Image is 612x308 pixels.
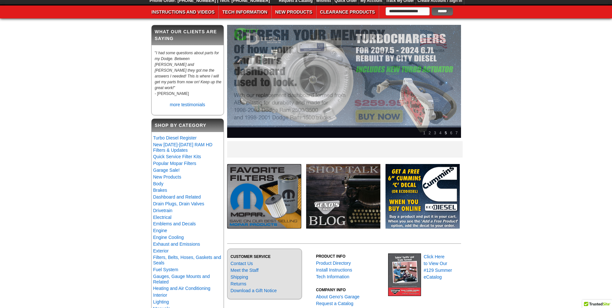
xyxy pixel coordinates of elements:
[153,201,204,206] a: Drain Plugs, Drain Valves
[219,5,271,18] a: Tech Information
[306,164,380,229] img: Geno's Garage Tech Blog
[231,281,246,286] a: Returns
[170,102,205,107] a: more testimonials
[153,241,200,247] a: Exhaust and Emissions
[152,119,224,132] h2: Shop By Category
[432,129,438,137] a: 3
[153,267,178,272] a: Fuel System
[231,261,253,266] a: Contact Us
[153,194,201,200] a: Dashboard and Related
[153,255,221,265] a: Filters, Belts, Hoses, Gaskets and Seals
[153,299,169,304] a: Lighting
[153,188,167,193] a: Brakes
[152,25,224,45] h2: What our clients are saying
[153,154,201,159] a: Quick Service Filter Kits
[153,135,197,140] a: Turbo Diesel Register
[227,164,301,229] img: MOPAR Filter Specials
[443,129,448,137] a: 5
[231,274,248,280] a: Shipping
[386,164,460,229] img: Add FREE Decals to Your Order
[153,174,181,180] a: New Products
[272,5,316,18] a: New Products
[316,301,353,306] a: Request a Catalog
[153,208,173,213] a: Drivetrain
[153,181,164,186] a: Body
[227,25,461,138] img: Geno's Garage '98-'02 Replacement Dash
[152,48,224,100] div: " " - [PERSON_NAME]
[454,129,459,137] a: 7
[153,248,169,253] a: Exterior
[153,168,180,173] a: Garage Sale!
[231,254,298,260] h3: CUSTOMER SERVICE
[153,221,196,226] a: Emblems and Decals
[424,254,452,280] a: Click Hereto View Our#129 SummereCatalog
[153,142,213,153] a: New [DATE]-[DATE] RAM HD Filters & Updates
[448,129,454,137] a: 6
[316,267,352,272] a: Install Instructions
[153,228,167,233] a: Engine
[422,129,427,137] a: 1
[153,293,167,298] a: Interior
[148,5,218,18] a: Instructions and Videos
[316,287,384,293] h3: COMPANY INFO
[153,235,184,240] a: Engine Cooling
[316,294,359,299] a: About Geno's Garage
[316,274,349,279] a: Tech Information
[438,129,443,137] a: 4
[316,5,378,18] a: Clearance Products
[316,253,384,259] h3: PRODUCT INFO
[427,129,432,137] a: 2
[231,288,277,293] a: Download a Gift Notice
[155,51,222,90] em: I had some questions about parts for my Dodge. Between [PERSON_NAME] and [PERSON_NAME] they got m...
[153,161,196,166] a: Popular Mopar Filters
[388,253,421,296] img: Geno's Garage eCatalog
[231,268,259,273] a: Meet the Staff
[153,274,210,284] a: Gauges, Gauge Mounts and Related
[153,215,172,220] a: Electrical
[153,286,210,291] a: Heating and Air Conditioning
[316,261,351,266] a: Product Directory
